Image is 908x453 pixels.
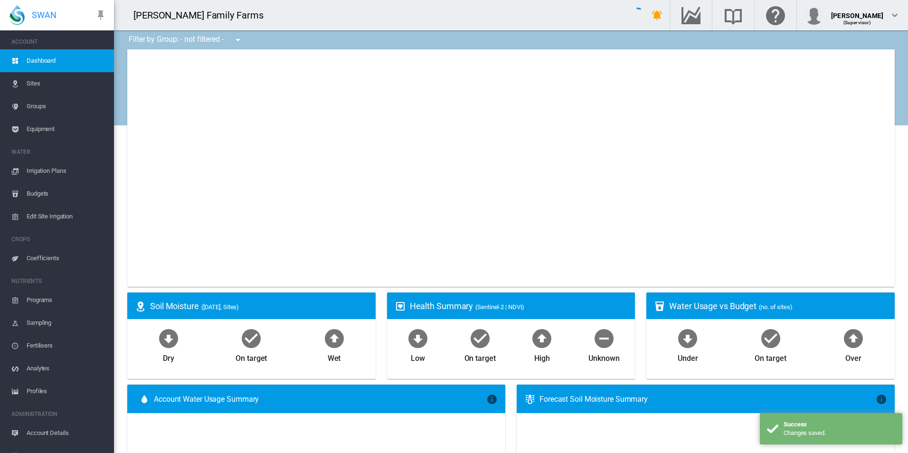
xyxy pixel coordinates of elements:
[759,303,793,311] span: (no. of sites)
[27,334,106,357] span: Fertilisers
[676,327,699,349] md-icon: icon-arrow-down-bold-circle
[411,349,425,364] div: Low
[27,118,106,141] span: Equipment
[135,301,146,312] md-icon: icon-map-marker-radius
[652,9,663,21] md-icon: icon-bell-ring
[27,160,106,182] span: Irrigation Plans
[539,394,876,405] div: Forecast Soil Moisture Summary
[11,34,106,49] span: ACCOUNT
[163,349,174,364] div: Dry
[395,301,406,312] md-icon: icon-heart-box-outline
[157,327,180,349] md-icon: icon-arrow-down-bold-circle
[648,6,667,25] button: icon-bell-ring
[588,349,619,364] div: Unknown
[11,274,106,289] span: NUTRIENTS
[530,327,553,349] md-icon: icon-arrow-up-bold-circle
[876,394,887,405] md-icon: icon-information
[784,420,895,429] div: Success
[232,34,244,46] md-icon: icon-menu-down
[469,327,492,349] md-icon: icon-checkbox-marked-circle
[154,394,486,405] span: Account Water Usage Summary
[11,406,106,422] span: ADMINISTRATION
[678,349,698,364] div: Under
[95,9,106,21] md-icon: icon-pin
[842,327,865,349] md-icon: icon-arrow-up-bold-circle
[236,349,267,364] div: On target
[27,289,106,311] span: Programs
[9,5,25,25] img: SWAN-Landscape-Logo-Colour-drop.png
[464,349,496,364] div: On target
[27,247,106,270] span: Coefficients
[722,9,745,21] md-icon: Search the knowledge base
[323,327,346,349] md-icon: icon-arrow-up-bold-circle
[32,9,57,21] span: SWAN
[27,49,106,72] span: Dashboard
[593,327,615,349] md-icon: icon-minus-circle
[475,303,524,311] span: (Sentinel-2 | NDVI)
[755,349,786,364] div: On target
[680,9,702,21] md-icon: Go to the Data Hub
[27,205,106,228] span: Edit Site Irrigation
[27,182,106,205] span: Budgets
[669,300,887,312] div: Water Usage vs Budget
[784,429,895,437] div: Changes saved.
[11,144,106,160] span: WATER
[410,300,628,312] div: Health Summary
[804,6,823,25] img: profile.jpg
[27,357,106,380] span: Analytes
[524,394,536,405] md-icon: icon-thermometer-lines
[133,9,272,22] div: [PERSON_NAME] Family Farms
[534,349,550,364] div: High
[240,327,263,349] md-icon: icon-checkbox-marked-circle
[843,20,871,25] span: (Supervisor)
[760,413,902,444] div: Success Changes saved.
[27,95,106,118] span: Groups
[759,327,782,349] md-icon: icon-checkbox-marked-circle
[27,380,106,403] span: Profiles
[27,422,106,444] span: Account Details
[122,30,250,49] div: Filter by Group: - not filtered -
[486,394,498,405] md-icon: icon-information
[845,349,861,364] div: Over
[407,327,429,349] md-icon: icon-arrow-down-bold-circle
[228,30,247,49] button: icon-menu-down
[889,9,900,21] md-icon: icon-chevron-down
[328,349,341,364] div: Wet
[27,72,106,95] span: Sites
[654,301,665,312] md-icon: icon-cup-water
[150,300,368,312] div: Soil Moisture
[11,232,106,247] span: CROPS
[764,9,787,21] md-icon: Click here for help
[201,303,239,311] span: ([DATE], Sites)
[831,7,883,17] div: [PERSON_NAME]
[27,311,106,334] span: Sampling
[139,394,150,405] md-icon: icon-water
